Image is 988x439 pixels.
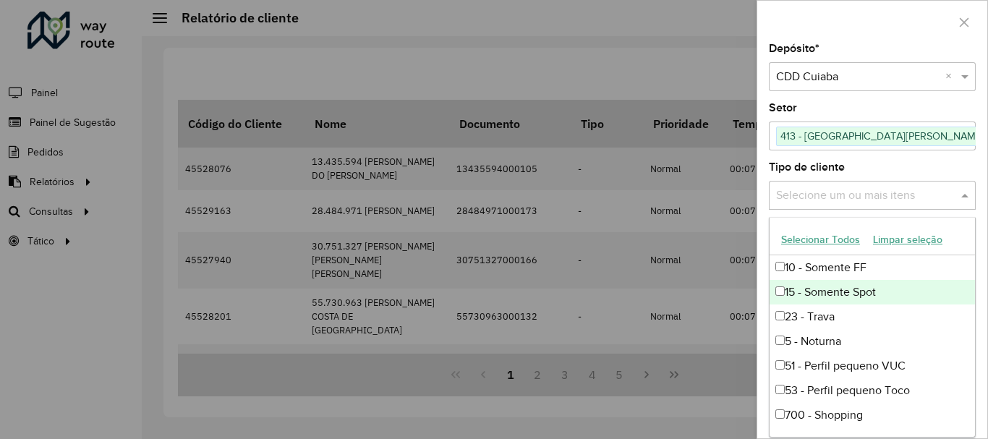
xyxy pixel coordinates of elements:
div: 53 - Perfil pequeno Toco [770,378,975,403]
ng-dropdown-panel: Options list [769,217,976,438]
button: Limpar seleção [866,229,949,251]
span: 413 - [GEOGRAPHIC_DATA][PERSON_NAME] [777,127,988,145]
div: 700 - Shopping [770,403,975,427]
div: 15 - Somente Spot [770,280,975,304]
div: 5 - Noturna [770,329,975,354]
div: 10 - Somente FF [770,255,975,280]
span: Clear all [945,68,958,85]
label: Depósito [769,40,819,57]
button: Selecionar Todos [775,229,866,251]
label: Setor [769,99,797,116]
div: 23 - Trava [770,304,975,329]
div: 51 - Perfil pequeno VUC [770,354,975,378]
label: Tipo de cliente [769,158,845,176]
